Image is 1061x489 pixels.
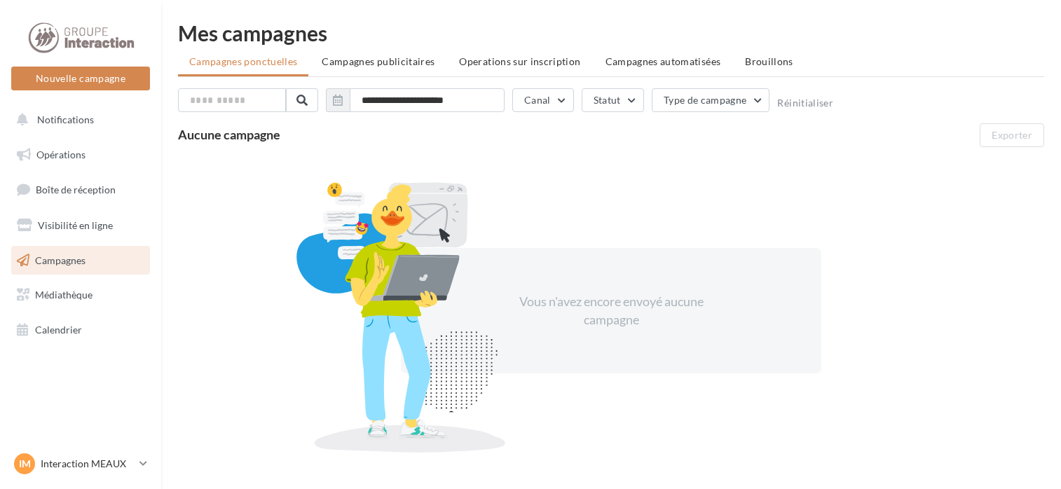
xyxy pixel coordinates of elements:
[11,67,150,90] button: Nouvelle campagne
[8,105,147,135] button: Notifications
[8,246,153,275] a: Campagnes
[178,22,1044,43] div: Mes campagnes
[980,123,1044,147] button: Exporter
[605,55,721,67] span: Campagnes automatisées
[8,315,153,345] a: Calendrier
[8,280,153,310] a: Médiathèque
[35,289,93,301] span: Médiathèque
[8,211,153,240] a: Visibilité en ligne
[8,140,153,170] a: Opérations
[582,88,644,112] button: Statut
[37,113,94,125] span: Notifications
[777,97,833,109] button: Réinitialiser
[459,55,580,67] span: Operations sur inscription
[36,149,85,160] span: Opérations
[38,219,113,231] span: Visibilité en ligne
[41,457,134,471] p: Interaction MEAUX
[652,88,770,112] button: Type de campagne
[745,55,793,67] span: Brouillons
[491,293,732,329] div: Vous n'avez encore envoyé aucune campagne
[11,450,150,477] a: IM Interaction MEAUX
[19,457,31,471] span: IM
[8,174,153,205] a: Boîte de réception
[512,88,574,112] button: Canal
[178,127,280,142] span: Aucune campagne
[322,55,434,67] span: Campagnes publicitaires
[35,324,82,336] span: Calendrier
[36,184,116,195] span: Boîte de réception
[35,254,85,266] span: Campagnes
